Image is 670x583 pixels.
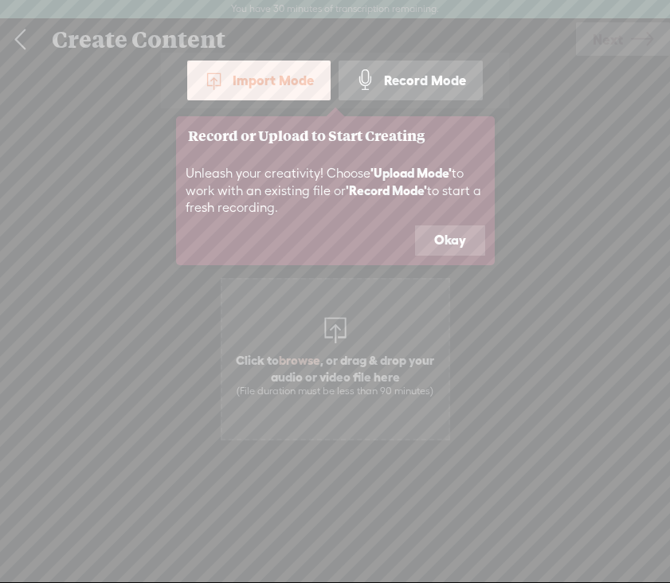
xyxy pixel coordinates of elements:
button: Okay [415,225,485,256]
div: Record Mode [339,61,483,100]
b: 'Record Mode' [346,183,427,198]
div: Unleash your creativity! Choose to work with an existing file or to start a fresh recording. [176,155,495,225]
b: 'Upload Mode' [370,166,452,180]
h3: Record or Upload to Start Creating [188,128,483,143]
div: Import Mode [187,61,331,100]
